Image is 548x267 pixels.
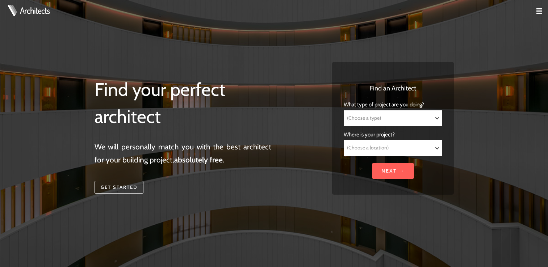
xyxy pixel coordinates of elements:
img: Architects [6,5,19,16]
p: We will personally match you with the best architect for your building project, . [95,140,272,166]
h3: Find an Architect [344,84,442,93]
a: Architects [20,6,50,15]
span: Where is your project? [344,131,395,138]
span: What type of project are you doing? [344,101,424,108]
strong: absolutely free [174,155,223,164]
input: Next → [372,163,414,179]
a: Get started [95,181,143,194]
h1: Find your perfect architect [95,76,272,131]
